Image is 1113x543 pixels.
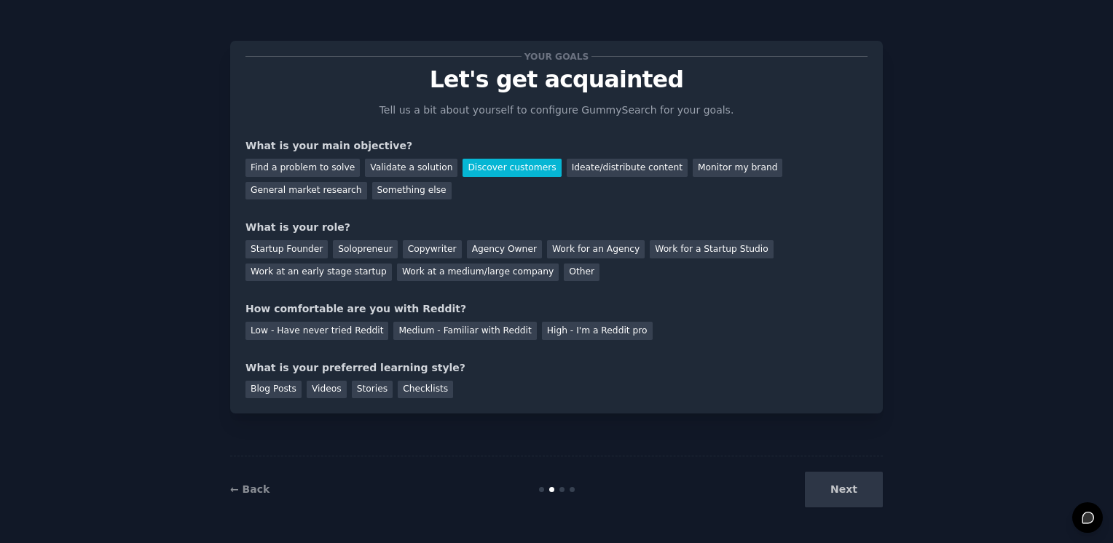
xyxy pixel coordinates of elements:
[245,301,868,317] div: How comfortable are you with Reddit?
[403,240,462,258] div: Copywriter
[693,159,782,177] div: Monitor my brand
[307,381,347,399] div: Videos
[567,159,688,177] div: Ideate/distribute content
[245,159,360,177] div: Find a problem to solve
[463,159,561,177] div: Discover customers
[245,182,367,200] div: General market research
[365,159,457,177] div: Validate a solution
[398,381,453,399] div: Checklists
[245,240,328,258] div: Startup Founder
[372,182,452,200] div: Something else
[397,263,559,282] div: Work at a medium/large company
[245,67,868,92] p: Let's get acquainted
[352,381,393,399] div: Stories
[547,240,645,258] div: Work for an Agency
[245,263,392,282] div: Work at an early stage startup
[333,240,397,258] div: Solopreneur
[564,263,599,282] div: Other
[230,483,270,495] a: ← Back
[542,322,653,340] div: High - I'm a Reddit pro
[650,240,773,258] div: Work for a Startup Studio
[245,360,868,376] div: What is your preferred learning style?
[245,138,868,154] div: What is your main objective?
[522,49,591,64] span: Your goals
[467,240,542,258] div: Agency Owner
[393,322,536,340] div: Medium - Familiar with Reddit
[245,220,868,235] div: What is your role?
[373,103,740,118] p: Tell us a bit about yourself to configure GummySearch for your goals.
[245,381,302,399] div: Blog Posts
[245,322,388,340] div: Low - Have never tried Reddit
